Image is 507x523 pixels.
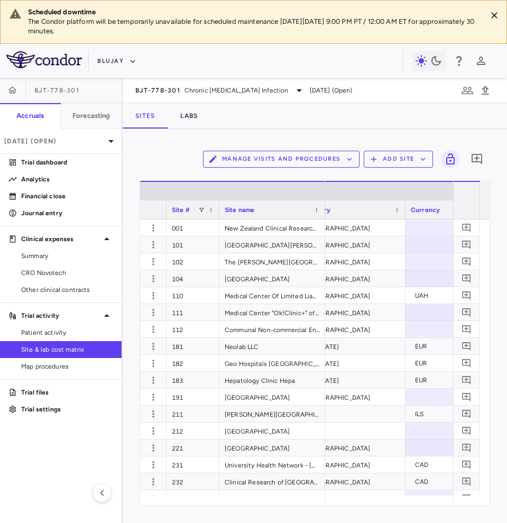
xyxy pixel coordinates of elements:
div: 102 [167,253,219,270]
div: [US_STATE] [300,372,405,388]
button: Add comment [459,407,474,421]
p: Analytics [21,175,113,184]
button: Add comment [459,390,474,404]
button: Add comment [459,339,474,353]
svg: Add comment [462,493,472,503]
svg: Add comment [462,256,472,267]
button: Add comment [459,221,474,235]
svg: Add comment [471,153,483,166]
div: CAD [415,473,455,490]
svg: Add comment [462,460,472,470]
div: 110 [167,287,219,304]
p: Clinical expenses [21,234,100,244]
div: [GEOGRAPHIC_DATA] [300,287,405,304]
svg: Add comment [462,443,472,453]
div: EUR [415,372,455,389]
div: Hepatology Clinic Hepa [219,372,325,388]
div: [GEOGRAPHIC_DATA] [219,389,325,405]
div: 221 [167,439,219,456]
p: Trial dashboard [21,158,113,167]
div: 112 [167,321,219,337]
p: [DATE] (Open) [4,136,105,146]
svg: Add comment [462,324,472,334]
div: Scheduled downtime [28,7,478,17]
div: UAH [415,287,455,304]
div: 211 [167,406,219,422]
div: Geo Hospitals [GEOGRAPHIC_DATA] [GEOGRAPHIC_DATA] [219,355,325,371]
div: 001 [167,219,219,236]
div: [GEOGRAPHIC_DATA] [300,253,405,270]
div: [US_STATE] [300,355,405,371]
svg: Add comment [462,392,472,402]
div: Neolab LLC [219,338,325,354]
div: [GEOGRAPHIC_DATA] [300,473,405,490]
span: [DATE] (Open) [310,86,353,95]
svg: Add comment [462,290,472,300]
button: Add Site [364,151,433,168]
div: [GEOGRAPHIC_DATA][PERSON_NAME] [219,236,325,253]
button: Add comment [459,356,474,370]
div: [GEOGRAPHIC_DATA] [300,389,405,405]
div: [GEOGRAPHIC_DATA] [219,439,325,456]
div: 183 [167,372,219,388]
p: The Condor platform will be temporarily unavailable for scheduled maintenance [DATE][DATE] 9:00 P... [28,17,478,36]
span: BJT-778-301 [34,86,79,95]
div: [GEOGRAPHIC_DATA] [300,321,405,337]
button: Add comment [459,254,474,269]
svg: Add comment [462,341,472,351]
div: [GEOGRAPHIC_DATA] [300,304,405,320]
span: Summary [21,251,113,261]
div: 104 [167,270,219,287]
div: 232 [167,473,219,490]
span: Site & lab cost matrix [21,345,113,354]
button: Add comment [459,322,474,336]
button: Add comment [459,288,474,302]
button: Add comment [459,491,474,506]
span: Site name [225,206,254,214]
button: Add comment [459,271,474,286]
button: Sites [123,103,168,129]
div: 233 [167,490,219,507]
span: Lock grid [437,150,459,168]
button: Add comment [459,457,474,472]
button: Add comment [459,237,474,252]
span: CRO Novotech [21,268,113,278]
div: 101 [167,236,219,253]
span: Other clinical contracts [21,285,113,295]
button: Add comment [459,441,474,455]
div: [US_STATE] [300,338,405,354]
div: Communal Non-commercial Enterprise “[GEOGRAPHIC_DATA] ? 1” [219,321,325,337]
span: Chronic [MEDICAL_DATA] Infection [185,86,289,95]
div: Medical Center “Ok!Clinic+” of the "International Institute of Clinical Research" Ltd. [219,304,325,320]
span: BJT-778-301 [135,86,180,95]
button: Add comment [459,424,474,438]
button: Manage Visits and Procedures [203,151,359,168]
div: Israel [300,423,405,439]
div: The [PERSON_NAME][GEOGRAPHIC_DATA] [219,253,325,270]
div: [GEOGRAPHIC_DATA] [300,219,405,236]
div: Clinical Research of [GEOGRAPHIC_DATA] [219,473,325,490]
svg: Add comment [462,223,472,233]
svg: Add comment [462,273,472,283]
div: [GEOGRAPHIC_DATA] [219,270,325,287]
div: EUR [415,355,455,372]
div: CAD [415,456,455,473]
span: Site # [172,206,190,214]
h6: Accruals [16,111,44,121]
div: 231 [167,456,219,473]
button: Add comment [468,150,486,168]
h6: Forecasting [72,111,110,121]
svg: Add comment [462,358,472,368]
div: 212 [167,423,219,439]
div: [GEOGRAPHIC_DATA] [300,236,405,253]
p: Journal entry [21,208,113,218]
div: Israel [300,406,405,422]
div: [GEOGRAPHIC_DATA] [219,490,325,507]
div: [GEOGRAPHIC_DATA] [300,270,405,287]
svg: Add comment [462,375,472,385]
p: Trial files [21,388,113,397]
div: [PERSON_NAME][GEOGRAPHIC_DATA] [219,406,325,422]
svg: Add comment [462,240,472,250]
div: 181 [167,338,219,354]
div: 191 [167,389,219,405]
